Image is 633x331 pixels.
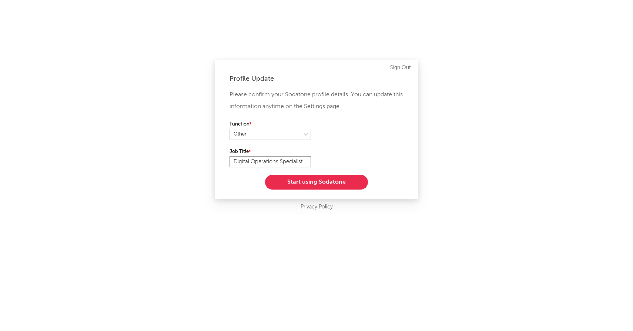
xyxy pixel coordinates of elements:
a: Sign Out [390,63,411,72]
button: Start using Sodatone [265,175,368,190]
div: Profile Update [230,74,403,83]
label: Function [230,120,311,129]
p: Please confirm your Sodatone profile details. You can update this information anytime on the Sett... [230,89,403,113]
label: Job Title [230,147,311,156]
a: Privacy Policy [301,203,333,212]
